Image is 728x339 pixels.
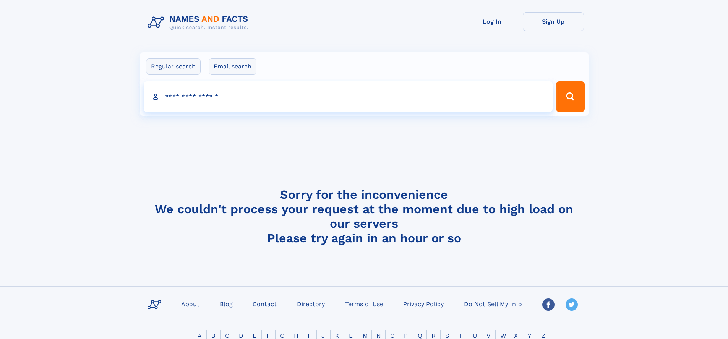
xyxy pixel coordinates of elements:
a: Contact [250,298,280,309]
a: Sign Up [523,12,584,31]
label: Regular search [146,58,201,75]
h4: Sorry for the inconvenience We couldn't process your request at the moment due to high load on ou... [144,187,584,245]
a: Directory [294,298,328,309]
a: Privacy Policy [400,298,447,309]
a: Terms of Use [342,298,386,309]
input: search input [144,81,553,112]
img: Facebook [542,298,555,311]
img: Logo Names and Facts [144,12,255,33]
label: Email search [209,58,256,75]
a: Do Not Sell My Info [461,298,525,309]
a: About [178,298,203,309]
img: Twitter [566,298,578,311]
a: Log In [462,12,523,31]
button: Search Button [556,81,584,112]
a: Blog [217,298,236,309]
